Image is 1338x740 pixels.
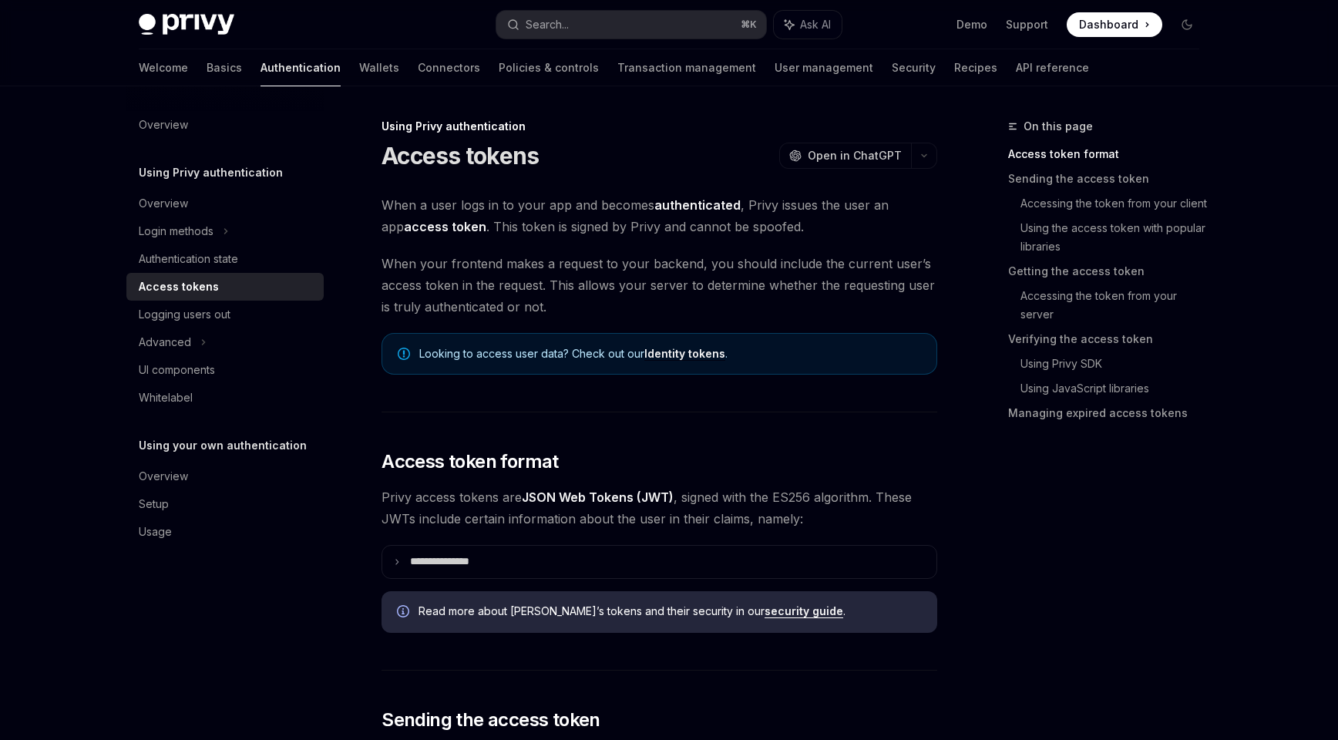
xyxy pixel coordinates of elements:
a: Authentication [261,49,341,86]
a: Identity tokens [644,347,725,361]
a: Sending the access token [1008,166,1212,191]
span: Sending the access token [382,708,600,732]
span: When a user logs in to your app and becomes , Privy issues the user an app . This token is signed... [382,194,937,237]
div: Overview [139,194,188,213]
a: Support [1006,17,1048,32]
a: Policies & controls [499,49,599,86]
a: Recipes [954,49,997,86]
a: Using Privy SDK [1020,351,1212,376]
a: Getting the access token [1008,259,1212,284]
a: Basics [207,49,242,86]
button: Open in ChatGPT [779,143,911,169]
span: ⌘ K [741,18,757,31]
div: Login methods [139,222,213,240]
img: dark logo [139,14,234,35]
button: Search...⌘K [496,11,766,39]
span: Privy access tokens are , signed with the ES256 algorithm. These JWTs include certain information... [382,486,937,530]
a: Authentication state [126,245,324,273]
a: Dashboard [1067,12,1162,37]
div: Search... [526,15,569,34]
a: UI components [126,356,324,384]
span: When your frontend makes a request to your backend, you should include the current user’s access ... [382,253,937,318]
a: Security [892,49,936,86]
a: Connectors [418,49,480,86]
button: Toggle dark mode [1175,12,1199,37]
a: Usage [126,518,324,546]
a: Using the access token with popular libraries [1020,216,1212,259]
a: Using JavaScript libraries [1020,376,1212,401]
div: Access tokens [139,277,219,296]
div: Usage [139,523,172,541]
strong: access token [404,219,486,234]
svg: Info [397,605,412,621]
a: Verifying the access token [1008,327,1212,351]
a: Managing expired access tokens [1008,401,1212,425]
a: Overview [126,190,324,217]
div: UI components [139,361,215,379]
a: Access token format [1008,142,1212,166]
h5: Using your own authentication [139,436,307,455]
span: Dashboard [1079,17,1138,32]
a: Demo [956,17,987,32]
div: Advanced [139,333,191,351]
span: Looking to access user data? Check out our . [419,346,921,362]
a: Welcome [139,49,188,86]
a: Accessing the token from your client [1020,191,1212,216]
span: Access token format [382,449,559,474]
span: Ask AI [800,17,831,32]
div: Using Privy authentication [382,119,937,134]
strong: authenticated [654,197,741,213]
div: Overview [139,116,188,134]
div: Logging users out [139,305,230,324]
h5: Using Privy authentication [139,163,283,182]
a: Transaction management [617,49,756,86]
button: Ask AI [774,11,842,39]
a: User management [775,49,873,86]
a: Whitelabel [126,384,324,412]
a: Overview [126,111,324,139]
a: security guide [765,604,843,618]
a: Accessing the token from your server [1020,284,1212,327]
h1: Access tokens [382,142,539,170]
a: Overview [126,462,324,490]
div: Setup [139,495,169,513]
a: Setup [126,490,324,518]
div: Overview [139,467,188,486]
a: API reference [1016,49,1089,86]
span: On this page [1024,117,1093,136]
div: Whitelabel [139,388,193,407]
div: Authentication state [139,250,238,268]
a: Access tokens [126,273,324,301]
span: Read more about [PERSON_NAME]’s tokens and their security in our . [419,604,922,619]
svg: Note [398,348,410,360]
span: Open in ChatGPT [808,148,902,163]
a: JSON Web Tokens (JWT) [522,489,674,506]
a: Wallets [359,49,399,86]
a: Logging users out [126,301,324,328]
